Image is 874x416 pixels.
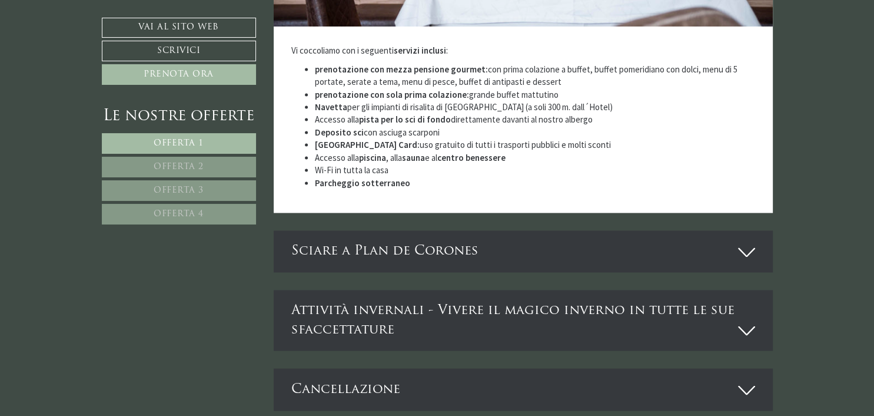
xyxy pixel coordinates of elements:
strong: servizi inclusi [394,45,446,56]
li: Accesso alla direttamente davanti al nostro albergo [315,113,755,126]
strong: Parcheggio sotterraneo [315,177,410,189]
a: Prenota ora [102,64,256,85]
span: Offerta 1 [154,139,204,148]
strong: [GEOGRAPHIC_DATA] Card: [315,139,420,150]
li: grande buffet mattutino [315,88,755,101]
div: Sciare a Plan de Corones [274,230,773,272]
div: Buon giorno, come possiamo aiutarla? [9,31,162,65]
li: per gli impianti di risalita di [GEOGRAPHIC_DATA] (a soli 300 m. dall´Hotel) [315,101,755,113]
strong: Deposito sci [315,127,364,138]
a: Vai al sito web [102,18,256,38]
div: Le nostre offerte [102,105,256,127]
li: Wi-Fi in tutta la casa [315,164,755,176]
li: uso gratuito di tutti i trasporti pubblici e molti sconti [315,138,755,151]
li: con prima colazione a buffet, buffet pomeridiano con dolci, menu di 5 portate, serate a tema, men... [315,63,755,88]
span: Offerta 4 [154,210,204,219]
small: 14:19 [18,55,156,62]
strong: sauna [402,152,425,163]
strong: prenotazione con sola prima colazione: [315,89,469,100]
button: Invia [400,311,464,331]
div: Montis – Active Nature Spa [18,34,156,42]
strong: pista per lo sci di fondo [359,114,451,125]
strong: prenotazione con mezza pensione gourmet: [315,64,488,75]
div: mercoledì [202,9,262,28]
strong: centro benessere [437,152,506,163]
strong: Navetta [315,101,347,113]
a: Scrivici [102,41,256,61]
strong: piscina [359,152,386,163]
div: Cancellazione [274,368,773,410]
li: con asciuga scarponi [315,126,755,138]
p: Vi coccoliamo con i seguenti : [291,44,755,57]
li: Accesso alla , alla e al [315,151,755,164]
div: Attività invernali - Vivere il magico inverno in tutte le sue sfaccettature [274,290,773,351]
span: Offerta 2 [154,163,204,171]
span: Offerta 3 [154,186,204,195]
